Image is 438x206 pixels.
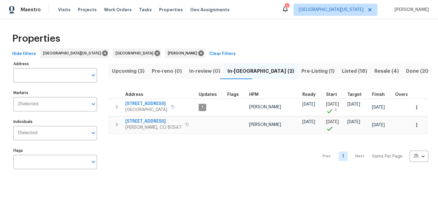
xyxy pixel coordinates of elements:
[13,62,97,66] label: Address
[372,105,385,110] span: [DATE]
[299,7,363,13] span: [GEOGRAPHIC_DATA][US_STATE]
[374,67,399,75] span: Resale (4)
[228,67,294,75] span: In-[GEOGRAPHIC_DATA] (2)
[125,107,167,113] span: [GEOGRAPHIC_DATA]
[372,153,402,159] p: Items Per Page
[372,123,385,127] span: [DATE]
[40,48,109,58] div: [GEOGRAPHIC_DATA][US_STATE]
[43,50,103,56] span: [GEOGRAPHIC_DATA][US_STATE]
[10,48,38,60] button: Hide filters
[406,67,434,75] span: Done (209)
[89,71,98,79] button: Open
[347,120,360,124] span: [DATE]
[13,149,97,152] label: Flags
[199,93,217,97] span: Updates
[89,158,98,166] button: Open
[112,67,144,75] span: Upcoming (3)
[125,101,167,107] span: [STREET_ADDRESS]
[116,50,156,56] span: [GEOGRAPHIC_DATA]
[410,148,428,164] div: 25
[125,118,182,124] span: [STREET_ADDRESS]
[317,138,428,175] nav: Pagination Navigation
[395,93,411,97] span: Overall
[13,91,97,95] label: Markets
[249,105,281,109] span: [PERSON_NAME]
[326,93,337,97] span: Start
[302,102,315,106] span: [DATE]
[227,93,239,97] span: Flags
[168,50,200,56] span: [PERSON_NAME]
[301,67,335,75] span: Pre-Listing (1)
[395,93,416,97] div: Days past target finish date
[104,7,132,13] span: Work Orders
[209,50,236,58] span: Clear Filters
[249,93,259,97] span: HPM
[207,48,238,60] button: Clear Filters
[249,123,281,127] span: [PERSON_NAME]
[152,67,182,75] span: Pre-reno (0)
[347,102,360,106] span: [DATE]
[165,48,205,58] div: [PERSON_NAME]
[326,93,342,97] div: Actual renovation start date
[342,67,367,75] span: Listed (18)
[347,93,362,97] span: Target
[324,99,345,116] td: Project started 1 days early
[159,7,183,13] span: Properties
[18,131,37,136] span: 1 Selected
[372,93,390,97] div: Projected renovation finish date
[89,129,98,137] button: Open
[190,7,230,13] span: Geo Assignments
[199,105,206,110] span: 1
[125,93,143,97] span: Address
[326,102,339,106] span: [DATE]
[372,93,385,97] span: Finish
[339,152,348,161] a: Goto page 1
[139,8,152,12] span: Tasks
[21,7,41,13] span: Maestro
[13,120,97,124] label: Individuals
[18,102,38,107] span: 2 Selected
[113,48,161,58] div: [GEOGRAPHIC_DATA]
[189,67,220,75] span: In-review (0)
[302,93,316,97] span: Ready
[285,4,289,10] div: 1
[125,124,182,131] span: [PERSON_NAME], CO 80547
[302,120,315,124] span: [DATE]
[89,100,98,108] button: Open
[12,50,36,58] span: Hide filters
[333,107,337,113] span: -1
[58,7,71,13] span: Visits
[392,7,429,13] span: [PERSON_NAME]
[326,120,339,124] span: [DATE]
[78,7,97,13] span: Projects
[12,36,60,42] span: Properties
